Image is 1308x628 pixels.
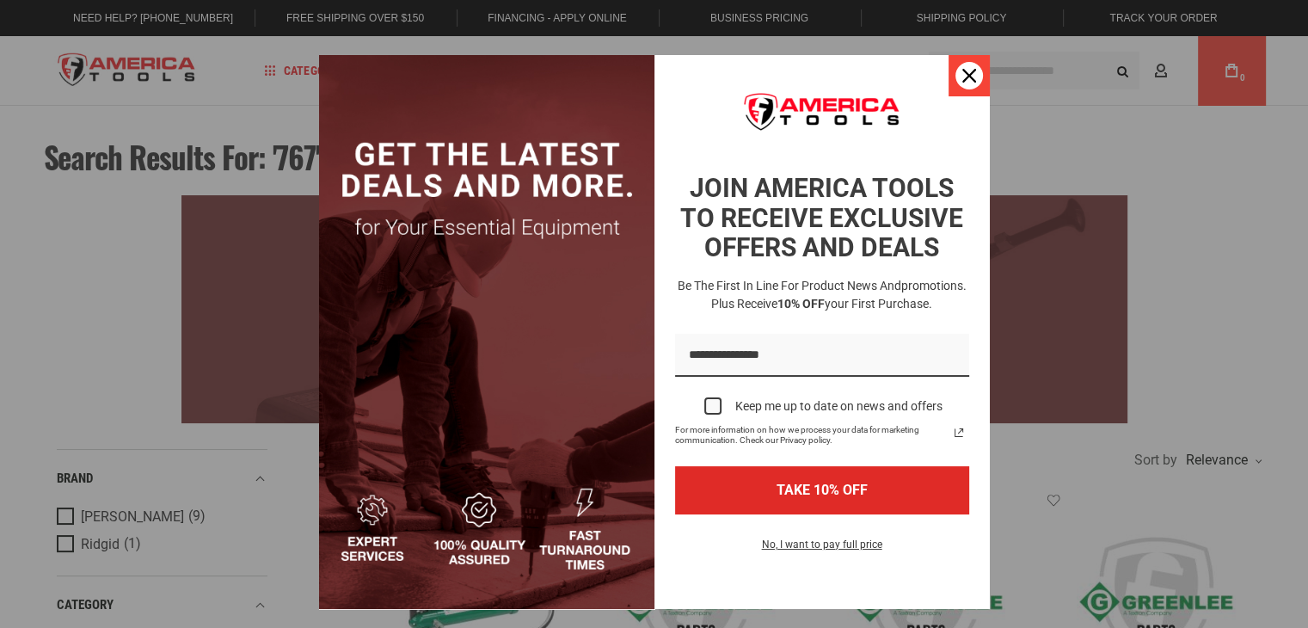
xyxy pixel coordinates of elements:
[680,173,963,262] strong: JOIN AMERICA TOOLS TO RECEIVE EXCLUSIVE OFFERS AND DEALS
[971,14,1308,628] iframe: LiveChat chat widget
[675,466,969,514] button: TAKE 10% OFF
[962,69,976,83] svg: close icon
[748,535,896,564] button: No, I want to pay full price
[949,55,990,96] button: Close
[711,279,967,311] span: promotions. Plus receive your first purchase.
[949,422,969,443] a: Read our Privacy Policy
[735,399,943,414] div: Keep me up to date on news and offers
[672,277,973,313] h3: Be the first in line for product news and
[675,425,949,446] span: For more information on how we process your data for marketing communication. Check our Privacy p...
[777,297,825,311] strong: 10% OFF
[949,422,969,443] svg: link icon
[675,334,969,378] input: Email field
